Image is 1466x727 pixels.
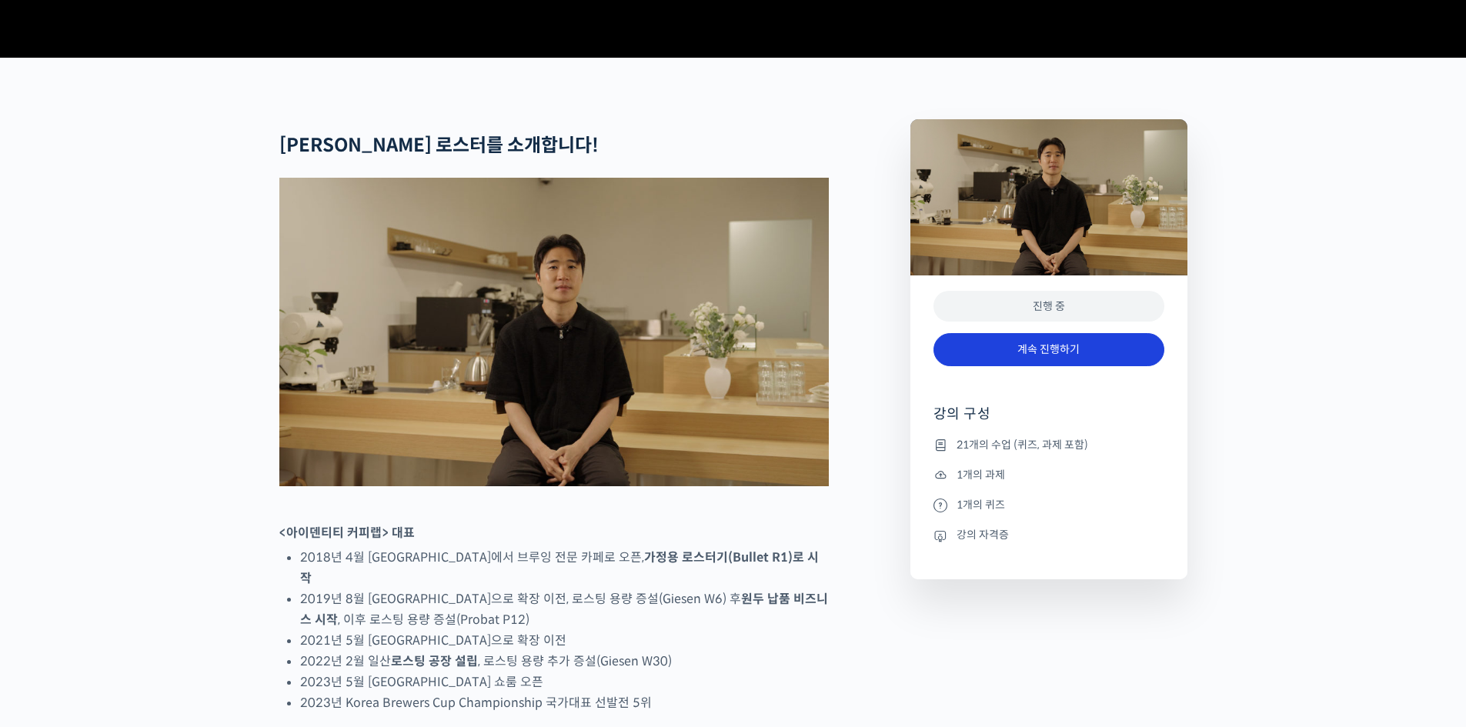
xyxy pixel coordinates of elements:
strong: <아이덴티티 커피랩> 대표 [279,525,415,541]
li: 21개의 수업 (퀴즈, 과제 포함) [933,435,1164,454]
span: 홈 [48,511,58,523]
li: 2023년 Korea Brewers Cup Championship 국가대표 선발전 5위 [300,692,829,713]
h2: [PERSON_NAME] 로스터를 소개합니다! [279,135,829,157]
li: 2018년 4월 [GEOGRAPHIC_DATA]에서 브루잉 전문 카페로 오픈, [300,547,829,589]
div: 진행 중 [933,291,1164,322]
li: 2023년 5월 [GEOGRAPHIC_DATA] 쇼룸 오픈 [300,672,829,692]
a: 계속 진행하기 [933,333,1164,366]
strong: 로스팅 공장 설립 [391,653,478,669]
a: 대화 [102,488,199,526]
a: 설정 [199,488,296,526]
li: 2019년 8월 [GEOGRAPHIC_DATA]으로 확장 이전, 로스팅 용량 증설(Giesen W6) 후 , 이후 로스팅 용량 증설(Probat P12) [300,589,829,630]
li: 강의 자격증 [933,526,1164,545]
a: 홈 [5,488,102,526]
li: 1개의 퀴즈 [933,495,1164,514]
li: 1개의 과제 [933,465,1164,484]
h4: 강의 구성 [933,405,1164,435]
span: 대화 [141,512,159,524]
li: 2022년 2월 일산 , 로스팅 용량 추가 증설(Giesen W30) [300,651,829,672]
span: 설정 [238,511,256,523]
li: 2021년 5월 [GEOGRAPHIC_DATA]으로 확장 이전 [300,630,829,651]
